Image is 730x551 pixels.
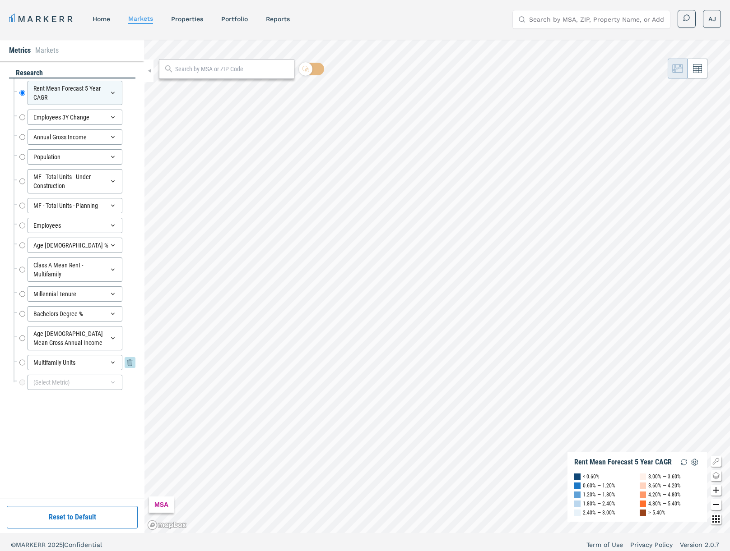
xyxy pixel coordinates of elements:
[28,238,122,253] div: Age [DEMOGRAPHIC_DATA] %
[48,541,64,548] span: 2025 |
[648,472,681,481] div: 3.00% — 3.60%
[583,481,615,490] div: 0.60% — 1.20%
[9,45,31,56] li: Metrics
[574,458,672,467] div: Rent Mean Forecast 5 Year CAGR
[711,499,721,510] button: Zoom out map button
[28,198,122,213] div: MF - Total Units - Planning
[711,485,721,496] button: Zoom in map button
[28,169,122,193] div: MF - Total Units - Under Construction
[28,326,122,350] div: Age [DEMOGRAPHIC_DATA] Mean Gross Annual Income
[529,10,665,28] input: Search by MSA, ZIP, Property Name, or Address
[28,110,122,125] div: Employees 3Y Change
[28,286,122,302] div: Millennial Tenure
[583,508,615,517] div: 2.40% — 3.00%
[171,15,203,23] a: properties
[221,15,248,23] a: Portfolio
[7,506,138,528] button: Reset to Default
[703,10,721,28] button: AJ
[11,541,16,548] span: ©
[28,375,122,390] div: (Select Metric)
[144,40,730,533] canvas: Map
[689,457,700,468] img: Settings
[648,490,681,499] div: 4.20% — 4.80%
[708,14,716,23] span: AJ
[93,15,110,23] a: home
[28,355,122,370] div: Multifamily Units
[147,520,187,530] a: Mapbox logo
[680,540,719,549] a: Version 2.0.7
[35,45,59,56] li: Markets
[648,481,681,490] div: 3.60% — 4.20%
[9,13,74,25] a: MARKERR
[630,540,673,549] a: Privacy Policy
[679,457,689,468] img: Reload Legend
[583,490,615,499] div: 1.20% — 1.80%
[266,15,290,23] a: reports
[64,541,102,548] span: Confidential
[648,508,665,517] div: > 5.40%
[28,306,122,321] div: Bachelors Degree %
[28,218,122,233] div: Employees
[711,456,721,467] button: Show/Hide Legend Map Button
[175,64,289,74] input: Search by MSA or ZIP Code
[16,541,48,548] span: MARKERR
[711,514,721,524] button: Other options map button
[149,496,174,513] div: MSA
[28,257,122,282] div: Class A Mean Rent - Multifamily
[28,81,122,105] div: Rent Mean Forecast 5 Year CAGR
[648,499,681,508] div: 4.80% — 5.40%
[28,149,122,165] div: Population
[128,15,153,22] a: markets
[9,68,135,78] div: research
[583,499,615,508] div: 1.80% — 2.40%
[711,470,721,481] button: Change style map button
[28,129,122,145] div: Annual Gross Income
[583,472,600,481] div: < 0.60%
[586,540,623,549] a: Term of Use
